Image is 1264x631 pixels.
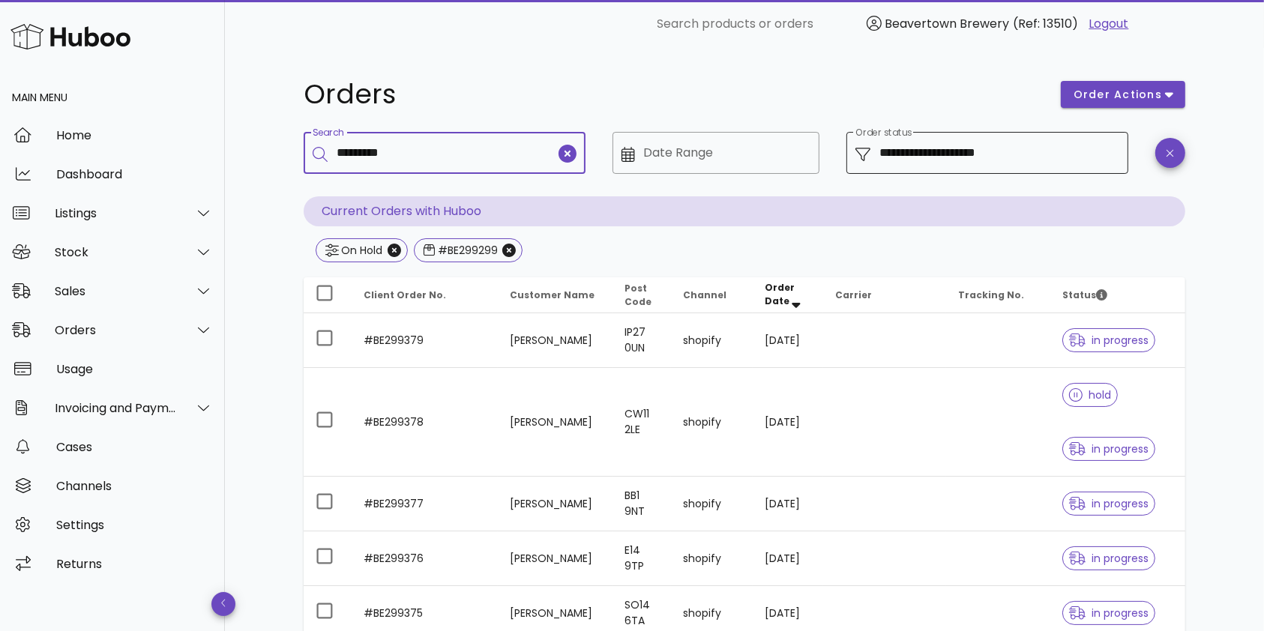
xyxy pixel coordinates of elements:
[1089,15,1129,33] a: Logout
[946,277,1050,313] th: Tracking No.
[753,368,823,477] td: [DATE]
[683,289,726,301] span: Channel
[510,289,595,301] span: Customer Name
[671,368,753,477] td: shopify
[1069,444,1149,454] span: in progress
[364,289,446,301] span: Client Order No.
[10,20,130,52] img: Huboo Logo
[498,477,612,531] td: [PERSON_NAME]
[56,362,213,376] div: Usage
[352,277,498,313] th: Client Order No.
[498,313,612,368] td: [PERSON_NAME]
[1014,15,1079,32] span: (Ref: 13510)
[56,167,213,181] div: Dashboard
[55,401,177,415] div: Invoicing and Payments
[56,557,213,571] div: Returns
[352,477,498,531] td: #BE299377
[753,477,823,531] td: [DATE]
[1069,553,1149,564] span: in progress
[55,323,177,337] div: Orders
[958,289,1024,301] span: Tracking No.
[823,277,946,313] th: Carrier
[1061,81,1185,108] button: order actions
[313,127,344,139] label: Search
[339,243,383,258] div: On Hold
[304,81,1043,108] h1: Orders
[1069,390,1111,400] span: hold
[498,368,612,477] td: [PERSON_NAME]
[753,531,823,586] td: [DATE]
[352,531,498,586] td: #BE299376
[625,282,651,308] span: Post Code
[1069,608,1149,618] span: in progress
[55,284,177,298] div: Sales
[613,313,672,368] td: IP27 0UN
[753,313,823,368] td: [DATE]
[765,281,795,307] span: Order Date
[1069,335,1149,345] span: in progress
[56,440,213,454] div: Cases
[55,206,177,220] div: Listings
[56,518,213,532] div: Settings
[671,277,753,313] th: Channel
[885,15,1010,32] span: Beavertown Brewery
[1073,87,1163,103] span: order actions
[352,313,498,368] td: #BE299379
[1069,498,1149,509] span: in progress
[671,531,753,586] td: shopify
[1050,277,1185,313] th: Status
[56,479,213,493] div: Channels
[613,477,672,531] td: BB1 9NT
[352,368,498,477] td: #BE299378
[613,368,672,477] td: CW11 2LE
[498,277,612,313] th: Customer Name
[56,128,213,142] div: Home
[1062,289,1107,301] span: Status
[671,477,753,531] td: shopify
[671,313,753,368] td: shopify
[753,277,823,313] th: Order Date: Sorted descending. Activate to remove sorting.
[559,145,577,163] button: clear icon
[502,244,516,257] button: Close
[435,243,498,258] div: #BE299299
[388,244,401,257] button: Close
[55,245,177,259] div: Stock
[498,531,612,586] td: [PERSON_NAME]
[613,531,672,586] td: E14 9TP
[613,277,672,313] th: Post Code
[835,289,872,301] span: Carrier
[855,127,912,139] label: Order status
[304,196,1185,226] p: Current Orders with Huboo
